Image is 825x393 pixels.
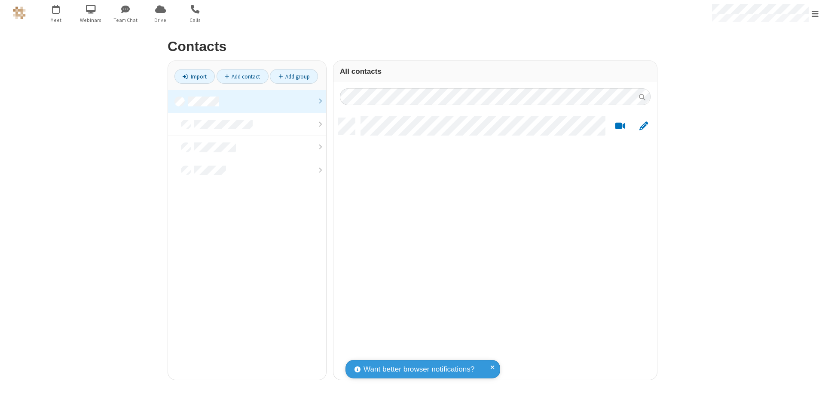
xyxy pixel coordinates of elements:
span: Meet [40,16,72,24]
div: grid [333,112,657,380]
span: Webinars [75,16,107,24]
img: QA Selenium DO NOT DELETE OR CHANGE [13,6,26,19]
a: Add group [270,69,318,84]
span: Team Chat [110,16,142,24]
button: Edit [635,121,652,132]
span: Calls [179,16,211,24]
a: Add contact [217,69,269,84]
button: Start a video meeting [612,121,629,132]
a: Import [174,69,215,84]
h2: Contacts [168,39,657,54]
h3: All contacts [340,67,651,76]
span: Want better browser notifications? [364,364,474,375]
span: Drive [144,16,177,24]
